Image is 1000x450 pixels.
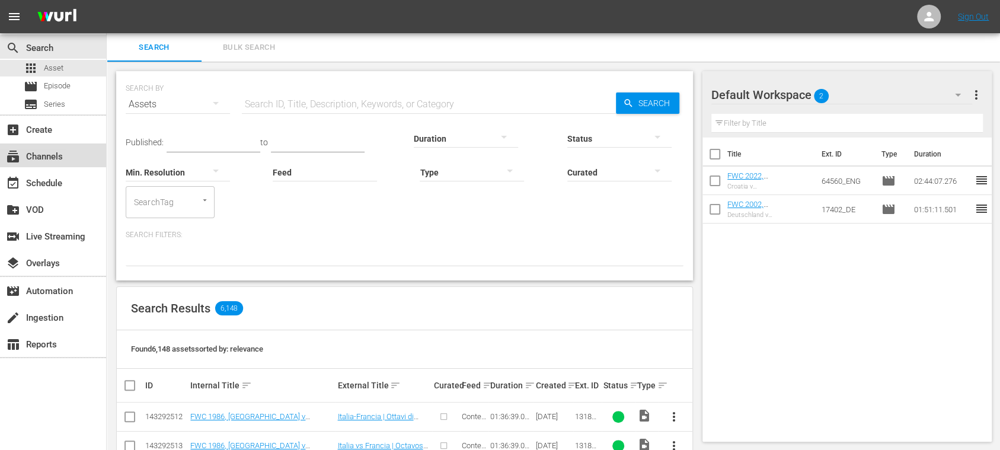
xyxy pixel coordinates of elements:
[727,200,812,235] a: FWC 2002, [GEOGRAPHIC_DATA] v [GEOGRAPHIC_DATA], Quarter-Finals - FMR (DE)
[126,138,164,147] span: Published:
[727,138,815,171] th: Title
[535,412,571,421] div: [DATE]
[337,378,430,392] div: External Title
[906,138,977,171] th: Duration
[575,412,596,430] span: 131882_ITA
[525,380,535,391] span: sort
[126,230,683,240] p: Search Filters:
[490,412,532,421] div: 01:36:39.080
[434,381,459,390] div: Curated
[727,211,812,219] div: Deutschland v [GEOGRAPHIC_DATA] | Viertelfinale | FIFA Fussball-Weltmeisterschaft Korea/[GEOGRAPH...
[6,284,20,298] span: Automation
[260,138,268,147] span: to
[814,138,874,171] th: Ext. ID
[575,381,600,390] div: Ext. ID
[603,378,634,392] div: Status
[6,311,20,325] span: Ingestion
[909,167,974,195] td: 02:44:07.276
[535,441,571,450] div: [DATE]
[657,380,668,391] span: sort
[874,138,906,171] th: Type
[215,301,243,315] span: 6,148
[881,202,895,216] span: Episode
[145,412,187,421] div: 143292512
[6,176,20,190] span: Schedule
[881,174,895,188] span: Episode
[6,41,20,55] span: Search
[190,412,310,430] a: FWC 1986, [GEOGRAPHIC_DATA] v [GEOGRAPHIC_DATA] (IT)
[145,441,187,450] div: 143292513
[145,381,187,390] div: ID
[909,195,974,224] td: 01:51:11.501
[958,12,989,21] a: Sign Out
[6,337,20,352] span: Reports
[390,380,401,391] span: sort
[337,412,427,448] a: Italia-Francia | Ottavi di finale | Coppa del Mondo FIFA Messico 1986 | Match completo
[131,301,210,315] span: Search Results
[616,92,679,114] button: Search
[535,378,571,392] div: Created
[24,61,38,75] span: Asset
[483,380,493,391] span: sort
[667,410,681,424] span: more_vert
[490,378,532,392] div: Duration
[817,195,877,224] td: 17402_DE
[24,97,38,111] span: Series
[711,78,973,111] div: Default Workspace
[126,88,230,121] div: Assets
[490,441,532,450] div: 01:36:39.080
[969,88,983,102] span: more_vert
[6,203,20,217] span: VOD
[209,41,289,55] span: Bulk Search
[969,81,983,109] button: more_vert
[727,171,804,234] a: FWC 2022, [GEOGRAPHIC_DATA] v [GEOGRAPHIC_DATA] (EN) (FWC 2022, [GEOGRAPHIC_DATA] v [GEOGRAPHIC_D...
[814,84,829,108] span: 2
[6,123,20,137] span: Create
[44,98,65,110] span: Series
[131,344,263,353] span: Found 6,148 assets sorted by: relevance
[6,149,20,164] span: Channels
[462,378,487,392] div: Feed
[199,194,210,206] button: Open
[28,3,85,31] img: ans4CAIJ8jUAAAAAAAAAAAAAAAAAAAAAAAAgQb4GAAAAAAAAAAAAAAAAAAAAAAAAJMjXAAAAAAAAAAAAAAAAAAAAAAAAgAT5G...
[974,173,988,187] span: reorder
[567,380,578,391] span: sort
[114,41,194,55] span: Search
[7,9,21,24] span: menu
[637,378,656,392] div: Type
[241,380,252,391] span: sort
[817,167,877,195] td: 64560_ENG
[462,412,486,430] span: Content
[190,378,334,392] div: Internal Title
[44,62,63,74] span: Asset
[6,256,20,270] span: Overlays
[637,408,651,423] span: Video
[634,92,679,114] span: Search
[660,403,688,431] button: more_vert
[974,202,988,216] span: reorder
[24,79,38,94] span: Episode
[6,229,20,244] span: Live Streaming
[727,183,812,190] div: Croatia v [GEOGRAPHIC_DATA] | Quarter-finals | FIFA World Cup Qatar 2022™ | Full Match Replay
[630,380,640,391] span: sort
[44,80,71,92] span: Episode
